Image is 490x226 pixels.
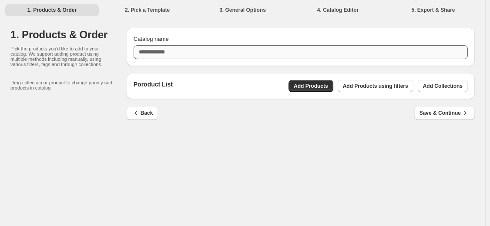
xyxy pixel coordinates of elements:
[10,28,127,42] h1: 1. Products & Order
[289,80,333,92] button: Add Products
[127,106,158,120] button: Back
[134,36,169,42] span: Catalog name
[343,83,408,90] span: Add Products using filters
[134,80,173,92] p: Poroduct List
[414,106,475,120] button: Save & Continue
[423,83,463,90] span: Add Collections
[132,109,153,117] span: Back
[294,83,328,90] span: Add Products
[10,80,127,90] p: Drag collection or product to change priority sort products in catalog
[420,109,470,117] span: Save & Continue
[338,80,413,92] button: Add Products using filters
[418,80,468,92] button: Add Collections
[10,46,109,67] p: Pick the products you'd like to add to your catalog. We support adding product using multiple met...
